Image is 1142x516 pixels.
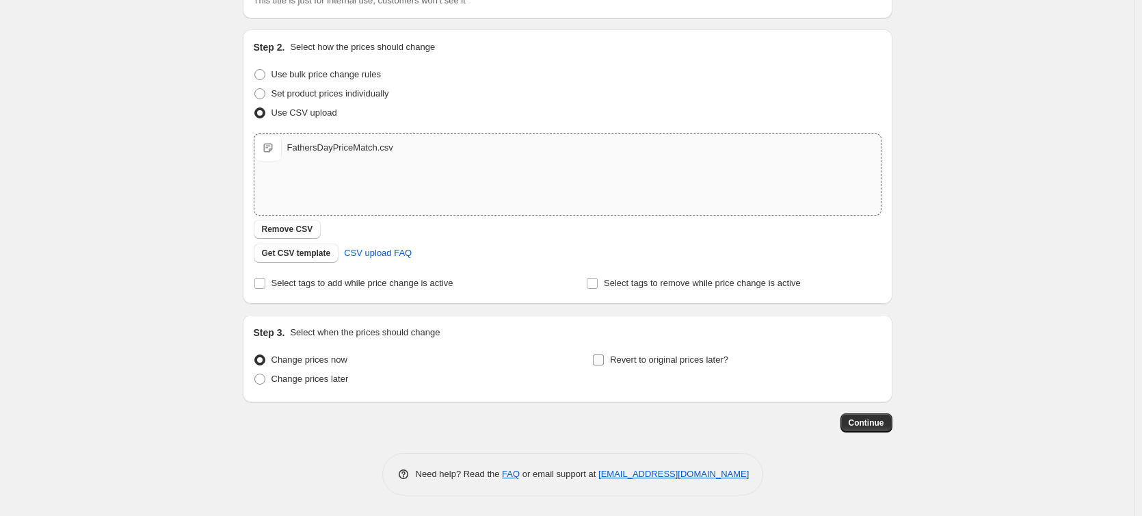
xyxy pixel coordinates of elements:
h2: Step 2. [254,40,285,54]
span: CSV upload FAQ [344,246,412,260]
span: Change prices later [271,374,349,384]
button: Remove CSV [254,220,321,239]
a: [EMAIL_ADDRESS][DOMAIN_NAME] [598,469,749,479]
p: Select how the prices should change [290,40,435,54]
span: Select tags to add while price change is active [271,278,453,288]
span: Continue [849,417,884,428]
div: FathersDayPriceMatch.csv [287,141,393,155]
p: Select when the prices should change [290,326,440,339]
span: Revert to original prices later? [610,354,728,365]
button: Get CSV template [254,244,339,263]
span: Use bulk price change rules [271,69,381,79]
a: FAQ [502,469,520,479]
span: or email support at [520,469,598,479]
h2: Step 3. [254,326,285,339]
button: Continue [840,413,892,433]
a: CSV upload FAQ [336,242,420,264]
span: Set product prices individually [271,88,389,99]
span: Change prices now [271,354,347,365]
span: Remove CSV [262,224,313,235]
span: Need help? Read the [416,469,503,479]
span: Get CSV template [262,248,331,259]
span: Use CSV upload [271,107,337,118]
span: Select tags to remove while price change is active [604,278,801,288]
